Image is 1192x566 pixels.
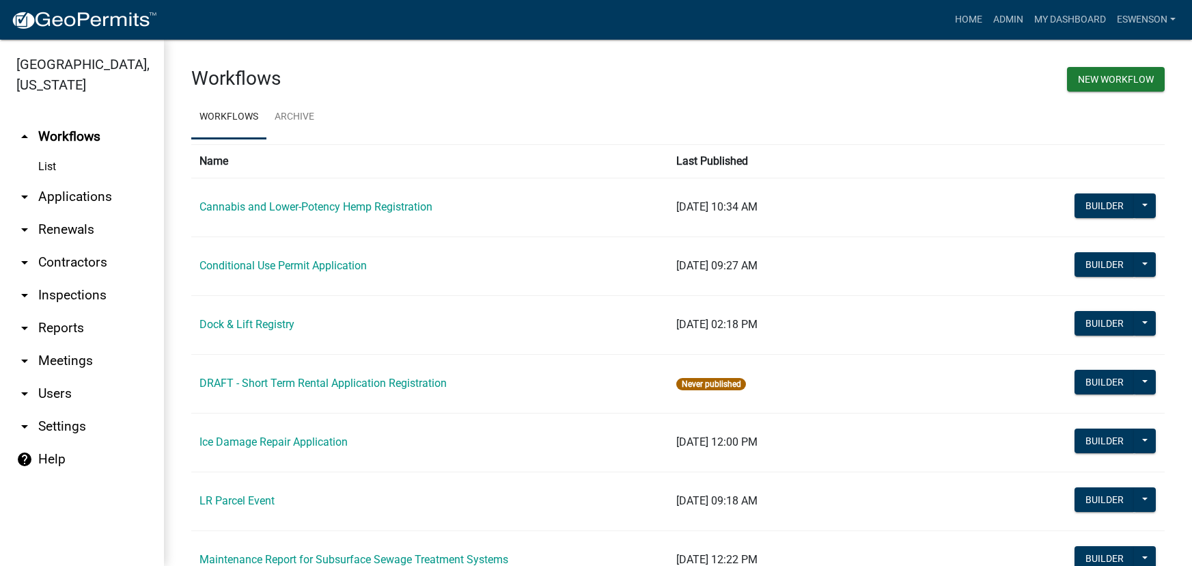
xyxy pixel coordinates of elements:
button: Builder [1075,429,1135,453]
th: Name [191,144,668,178]
a: eswenson [1111,7,1181,33]
i: arrow_drop_down [16,189,33,205]
span: [DATE] 09:27 AM [676,259,758,272]
a: Dock & Lift Registry [199,318,294,331]
i: arrow_drop_down [16,221,33,238]
i: arrow_drop_down [16,254,33,271]
a: Workflows [191,96,266,139]
i: help [16,451,33,468]
i: arrow_drop_down [16,386,33,402]
th: Last Published [668,144,1023,178]
span: [DATE] 12:22 PM [676,553,758,566]
button: Builder [1075,487,1135,512]
a: DRAFT - Short Term Rental Application Registration [199,377,447,390]
button: Builder [1075,311,1135,336]
a: Admin [988,7,1029,33]
i: arrow_drop_down [16,353,33,369]
i: arrow_drop_up [16,129,33,145]
button: Builder [1075,193,1135,218]
button: Builder [1075,252,1135,277]
a: Home [950,7,988,33]
a: Conditional Use Permit Application [199,259,367,272]
a: Ice Damage Repair Application [199,435,348,448]
i: arrow_drop_down [16,287,33,304]
i: arrow_drop_down [16,418,33,435]
a: LR Parcel Event [199,494,275,507]
a: Cannabis and Lower-Potency Hemp Registration [199,200,432,213]
a: Maintenance Report for Subsurface Sewage Treatment Systems [199,553,508,566]
a: Archive [266,96,322,139]
button: Builder [1075,370,1135,394]
h3: Workflows [191,67,668,90]
span: [DATE] 12:00 PM [676,435,758,448]
a: My Dashboard [1029,7,1111,33]
span: [DATE] 09:18 AM [676,494,758,507]
span: Never published [676,378,745,390]
span: [DATE] 02:18 PM [676,318,758,331]
i: arrow_drop_down [16,320,33,336]
button: New Workflow [1067,67,1165,92]
span: [DATE] 10:34 AM [676,200,758,213]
